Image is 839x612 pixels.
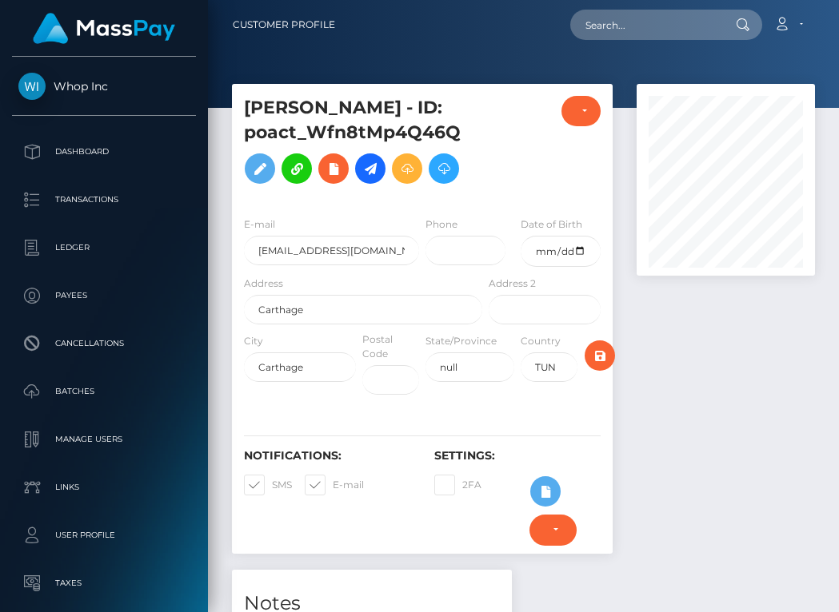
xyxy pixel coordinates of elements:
label: Country [521,334,561,348]
button: Do not require [529,515,577,545]
label: City [244,334,263,348]
h6: Notifications: [244,449,410,463]
a: Initiate Payout [355,153,386,184]
a: Batches [12,372,196,411]
label: Date of Birth [521,217,582,232]
img: Whop Inc [18,73,46,100]
p: Transactions [18,188,190,212]
a: Cancellations [12,324,196,364]
p: Taxes [18,571,190,595]
label: Phone [425,217,457,232]
p: Dashboard [18,140,190,164]
a: Manage Users [12,419,196,459]
img: MassPay Logo [33,13,175,44]
h6: Settings: [434,449,601,463]
a: User Profile [12,515,196,555]
label: State/Province [425,334,497,348]
label: Address 2 [489,276,536,291]
a: Customer Profile [233,8,335,42]
label: 2FA [434,475,481,495]
p: Manage Users [18,427,190,451]
label: E-mail [305,475,364,495]
span: Whop Inc [12,79,196,93]
label: SMS [244,475,292,495]
a: Links [12,467,196,507]
label: Postal Code [362,332,419,361]
button: ACTIVE [561,96,601,126]
a: Transactions [12,180,196,220]
a: Taxes [12,563,196,603]
input: Search... [570,10,721,40]
a: Dashboard [12,132,196,172]
p: Cancellations [18,332,190,356]
p: Links [18,475,190,499]
a: Ledger [12,228,196,268]
p: Payees [18,284,190,308]
p: Ledger [18,236,190,260]
label: Address [244,276,283,291]
a: Payees [12,276,196,316]
p: User Profile [18,523,190,547]
h5: [PERSON_NAME] - ID: poact_Wfn8tMp4Q46Q [244,96,473,192]
p: Batches [18,380,190,403]
label: E-mail [244,217,275,232]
